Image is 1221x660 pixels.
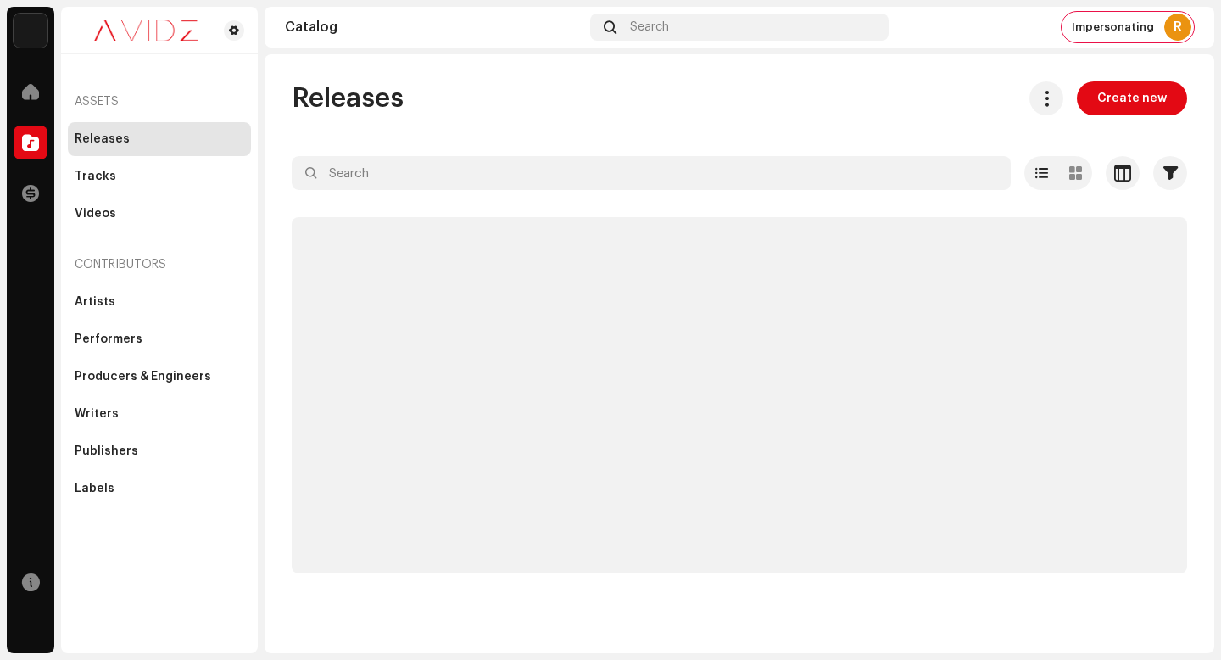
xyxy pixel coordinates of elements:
[68,434,251,468] re-m-nav-item: Publishers
[68,285,251,319] re-m-nav-item: Artists
[75,207,116,221] div: Videos
[1072,20,1154,34] span: Impersonating
[292,81,404,115] span: Releases
[285,20,583,34] div: Catalog
[75,170,116,183] div: Tracks
[68,122,251,156] re-m-nav-item: Releases
[75,295,115,309] div: Artists
[75,482,114,495] div: Labels
[75,370,211,383] div: Producers & Engineers
[68,81,251,122] re-a-nav-header: Assets
[68,244,251,285] re-a-nav-header: Contributors
[68,397,251,431] re-m-nav-item: Writers
[292,156,1011,190] input: Search
[630,20,669,34] span: Search
[68,159,251,193] re-m-nav-item: Tracks
[68,360,251,394] re-m-nav-item: Producers & Engineers
[75,20,217,41] img: 0c631eef-60b6-411a-a233-6856366a70de
[1164,14,1191,41] div: R
[75,445,138,458] div: Publishers
[68,322,251,356] re-m-nav-item: Performers
[75,333,142,346] div: Performers
[75,407,119,421] div: Writers
[68,197,251,231] re-m-nav-item: Videos
[75,132,130,146] div: Releases
[14,14,47,48] img: 10d72f0b-d06a-424f-aeaa-9c9f537e57b6
[1097,81,1167,115] span: Create new
[1077,81,1187,115] button: Create new
[68,472,251,506] re-m-nav-item: Labels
